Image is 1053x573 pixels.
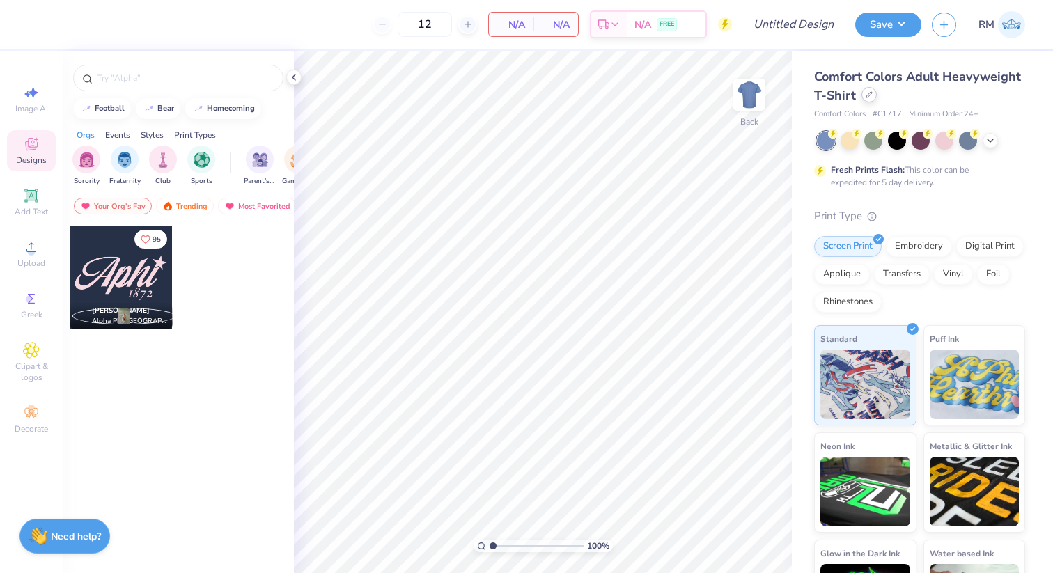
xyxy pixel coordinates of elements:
[74,198,152,214] div: Your Org's Fav
[134,230,167,249] button: Like
[15,423,48,434] span: Decorate
[157,104,174,112] div: bear
[290,152,306,168] img: Game Day Image
[80,201,91,211] img: most_fav.gif
[207,104,255,112] div: homecoming
[814,292,882,313] div: Rhinestones
[105,129,130,141] div: Events
[398,12,452,37] input: – –
[977,264,1010,285] div: Foil
[155,176,171,187] span: Club
[77,129,95,141] div: Orgs
[92,316,167,327] span: Alpha Phi, [GEOGRAPHIC_DATA][US_STATE], [PERSON_NAME]
[191,176,212,187] span: Sports
[934,264,973,285] div: Vinyl
[162,201,173,211] img: trending.gif
[143,104,155,113] img: trend_line.gif
[16,155,47,166] span: Designs
[930,546,994,560] span: Water based Ink
[218,198,297,214] div: Most Favorited
[109,176,141,187] span: Fraternity
[735,81,763,109] img: Back
[149,146,177,187] button: filter button
[194,152,210,168] img: Sports Image
[74,176,100,187] span: Sorority
[930,439,1012,453] span: Metallic & Glitter Ink
[185,98,261,119] button: homecoming
[21,309,42,320] span: Greek
[978,11,1025,38] a: RM
[17,258,45,269] span: Upload
[72,146,100,187] div: filter for Sorority
[282,146,314,187] div: filter for Game Day
[873,109,902,120] span: # C1717
[244,146,276,187] button: filter button
[244,146,276,187] div: filter for Parent's Weekend
[81,104,92,113] img: trend_line.gif
[73,98,131,119] button: football
[820,439,855,453] span: Neon Ink
[814,236,882,257] div: Screen Print
[930,350,1020,419] img: Puff Ink
[15,206,48,217] span: Add Text
[814,264,870,285] div: Applique
[497,17,525,32] span: N/A
[187,146,215,187] div: filter for Sports
[886,236,952,257] div: Embroidery
[51,530,101,543] strong: Need help?
[174,129,216,141] div: Print Types
[740,116,758,128] div: Back
[814,208,1025,224] div: Print Type
[155,152,171,168] img: Club Image
[930,331,959,346] span: Puff Ink
[831,164,1002,189] div: This color can be expedited for 5 day delivery.
[814,109,866,120] span: Comfort Colors
[224,201,235,211] img: most_fav.gif
[820,331,857,346] span: Standard
[109,146,141,187] div: filter for Fraternity
[956,236,1024,257] div: Digital Print
[252,152,268,168] img: Parent's Weekend Image
[282,176,314,187] span: Game Day
[820,350,910,419] img: Standard
[7,361,56,383] span: Clipart & logos
[109,146,141,187] button: filter button
[660,19,674,29] span: FREE
[141,129,164,141] div: Styles
[874,264,930,285] div: Transfers
[79,152,95,168] img: Sorority Image
[244,176,276,187] span: Parent's Weekend
[95,104,125,112] div: football
[978,17,994,33] span: RM
[92,306,150,315] span: [PERSON_NAME]
[96,71,274,85] input: Try "Alpha"
[831,164,905,175] strong: Fresh Prints Flash:
[814,68,1021,104] span: Comfort Colors Adult Heavyweight T-Shirt
[742,10,845,38] input: Untitled Design
[634,17,651,32] span: N/A
[15,103,48,114] span: Image AI
[282,146,314,187] button: filter button
[587,540,609,552] span: 100 %
[820,457,910,526] img: Neon Ink
[193,104,204,113] img: trend_line.gif
[909,109,978,120] span: Minimum Order: 24 +
[153,236,161,243] span: 95
[136,98,180,119] button: bear
[149,146,177,187] div: filter for Club
[855,13,921,37] button: Save
[72,146,100,187] button: filter button
[156,198,214,214] div: Trending
[117,152,132,168] img: Fraternity Image
[820,546,900,560] span: Glow in the Dark Ink
[187,146,215,187] button: filter button
[998,11,1025,38] img: Riley Mcdonald
[930,457,1020,526] img: Metallic & Glitter Ink
[542,17,570,32] span: N/A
